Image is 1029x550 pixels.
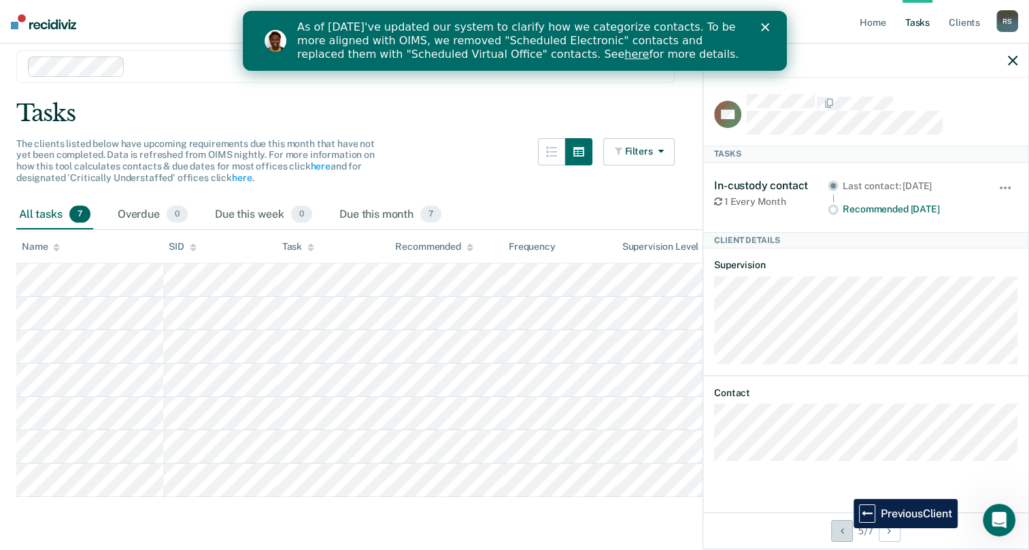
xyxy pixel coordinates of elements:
[996,10,1018,32] div: R S
[843,180,979,192] div: Last contact: [DATE]
[714,196,828,208] div: 1 Every Month
[983,504,1015,536] iframe: Intercom live chat
[11,14,76,29] img: Recidiviz
[420,206,441,223] span: 7
[714,179,828,192] div: In-custody contact
[622,241,711,253] div: Supervision Level
[115,200,190,230] div: Overdue
[16,99,1013,127] div: Tasks
[69,206,90,223] span: 7
[603,138,675,165] button: Filters
[282,241,314,253] div: Task
[879,520,900,542] button: Next Client
[212,200,315,230] div: Due this week
[843,204,979,215] div: Recommended [DATE]
[16,138,375,183] span: The clients listed below have upcoming requirements due this month that have not yet been complet...
[518,12,532,20] div: Close
[714,259,1017,271] dt: Supervision
[703,232,1028,248] div: Client Details
[232,172,252,183] a: here
[703,146,1028,162] div: Tasks
[310,161,330,172] a: here
[382,37,406,50] a: here
[167,206,188,223] span: 0
[22,241,60,253] div: Name
[509,241,556,253] div: Frequency
[291,206,312,223] span: 0
[337,200,444,230] div: Due this month
[16,200,93,230] div: All tasks
[703,513,1028,549] div: 5 / 7
[169,241,197,253] div: SID
[714,387,1017,399] dt: Contact
[831,520,853,542] button: Previous Client
[243,11,787,71] iframe: Intercom live chat banner
[395,241,473,253] div: Recommended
